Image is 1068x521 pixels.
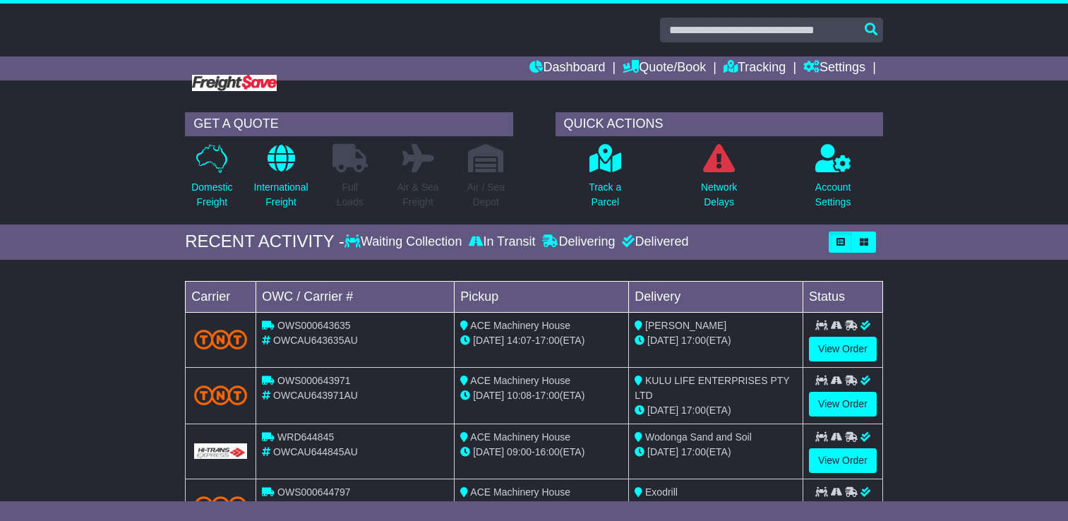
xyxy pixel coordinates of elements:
img: TNT_Domestic.png [194,496,247,515]
div: - (ETA) [460,388,623,403]
img: GetCarrierServiceLogo [194,443,247,459]
td: Delivery [629,281,803,312]
a: Tracking [724,56,786,80]
span: OWCAU643635AU [273,335,358,346]
span: 17:00 [681,335,706,346]
div: Waiting Collection [344,234,465,250]
span: ACE Machinery House [470,431,570,443]
span: [DATE] [647,446,678,457]
span: [DATE] [473,335,504,346]
img: Freight Save [192,75,277,91]
p: Network Delays [701,180,737,210]
a: View Order [809,337,877,361]
td: Pickup [455,281,629,312]
span: OWS000643971 [277,375,351,386]
div: Delivered [618,234,688,250]
div: (ETA) [635,403,797,418]
a: DomesticFreight [191,143,233,217]
a: Settings [803,56,865,80]
p: Air / Sea Depot [467,180,505,210]
div: In Transit [465,234,539,250]
span: OWCAU644845AU [273,446,358,457]
td: OWC / Carrier # [256,281,455,312]
a: InternationalFreight [253,143,308,217]
a: NetworkDelays [700,143,738,217]
span: OWCAU643971AU [273,390,358,401]
span: 10:08 [507,390,532,401]
span: [PERSON_NAME] [645,320,726,331]
span: [DATE] [473,390,504,401]
div: (ETA) [635,500,797,515]
div: - (ETA) [460,445,623,460]
img: TNT_Domestic.png [194,385,247,405]
a: View Order [809,448,877,473]
span: KULU LIFE ENTERPRISES PTY LTD [635,375,789,401]
span: Wodonga Sand and Soil [645,431,752,443]
span: OWS000644797 [277,486,351,498]
span: ACE Machinery House [470,375,570,386]
span: [DATE] [473,446,504,457]
a: Track aParcel [588,143,622,217]
a: Dashboard [529,56,605,80]
div: - (ETA) [460,500,623,515]
td: Carrier [186,281,256,312]
p: International Freight [253,180,308,210]
span: WRD644845 [277,431,334,443]
a: Quote/Book [623,56,706,80]
p: Track a Parcel [589,180,621,210]
span: 17:00 [681,446,706,457]
div: RECENT ACTIVITY - [185,232,344,252]
div: (ETA) [635,333,797,348]
p: Air & Sea Freight [397,180,438,210]
a: View Order [809,392,877,417]
span: 09:00 [507,446,532,457]
span: ACE Machinery House [470,320,570,331]
a: AccountSettings [815,143,852,217]
span: Exodrill [645,486,678,498]
span: OWS000643635 [277,320,351,331]
span: [DATE] [647,335,678,346]
p: Domestic Freight [191,180,232,210]
div: - (ETA) [460,333,623,348]
td: Status [803,281,883,312]
span: 17:00 [535,335,560,346]
span: ACE Machinery House [470,486,570,498]
div: Delivering [539,234,618,250]
span: 14:07 [507,335,532,346]
p: Full Loads [332,180,368,210]
img: TNT_Domestic.png [194,330,247,349]
div: QUICK ACTIONS [556,112,883,136]
div: GET A QUOTE [185,112,512,136]
span: 16:00 [535,446,560,457]
span: [DATE] [647,405,678,416]
p: Account Settings [815,180,851,210]
span: 17:00 [535,390,560,401]
div: (ETA) [635,445,797,460]
span: 17:00 [681,405,706,416]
